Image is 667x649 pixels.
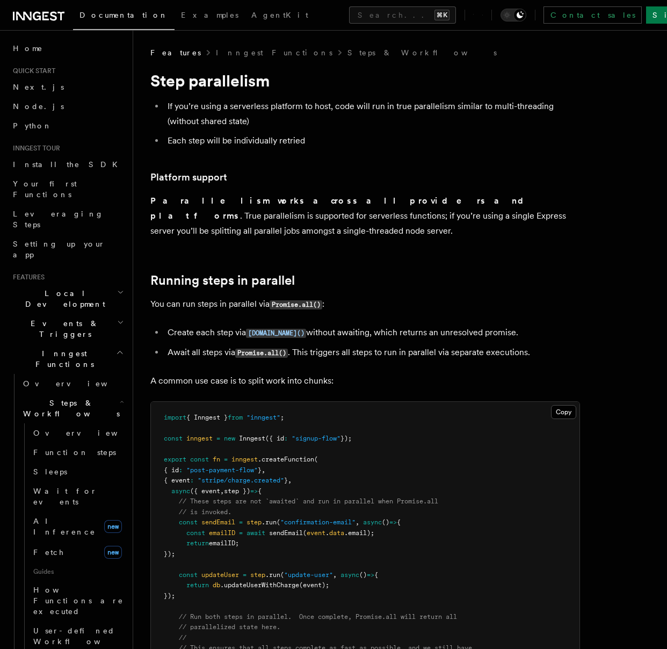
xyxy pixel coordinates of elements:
[181,11,238,19] span: Examples
[340,435,352,442] span: });
[246,329,306,338] code: [DOMAIN_NAME]()
[201,571,239,579] span: updateUser
[292,435,340,442] span: "signup-flow"
[29,542,126,563] a: Fetchnew
[209,539,239,547] span: emailID;
[344,529,374,537] span: .email);
[79,11,168,19] span: Documentation
[220,581,299,589] span: .updateUserWithCharge
[239,518,243,526] span: =
[251,11,308,19] span: AgentKit
[389,518,397,526] span: =>
[9,284,126,314] button: Local Development
[9,39,126,58] a: Home
[434,10,450,20] kbd: ⌘K
[19,398,120,419] span: Steps & Workflows
[186,539,209,547] span: return
[33,467,67,476] span: Sleeps
[179,466,183,474] span: :
[224,456,228,463] span: =
[277,518,280,526] span: (
[13,160,124,169] span: Install the SDK
[247,518,262,526] span: step
[228,414,243,421] span: from
[231,456,258,463] span: inngest
[235,349,288,358] code: Promise.all()
[33,626,130,646] span: User-defined Workflows
[164,435,183,442] span: const
[213,456,220,463] span: fn
[246,327,306,337] a: [DOMAIN_NAME]()
[374,571,378,579] span: {
[198,477,284,484] span: "stripe/charge.created"
[179,518,198,526] span: const
[9,288,117,309] span: Local Development
[186,435,213,442] span: inngest
[179,571,198,579] span: const
[150,71,580,90] h1: Step parallelism
[247,414,280,421] span: "inngest"
[164,414,186,421] span: import
[33,487,97,506] span: Wait for events
[224,487,250,495] span: step })
[104,520,122,533] span: new
[216,47,332,58] a: Inngest Functions
[265,571,280,579] span: .run
[19,393,126,423] button: Steps & Workflows
[164,550,175,558] span: });
[186,581,209,589] span: return
[501,9,526,21] button: Toggle dark mode
[9,314,126,344] button: Events & Triggers
[284,571,333,579] span: "update-user"
[73,3,175,30] a: Documentation
[397,518,401,526] span: {
[333,571,337,579] span: ,
[179,634,186,641] span: //
[239,529,243,537] span: =
[303,529,307,537] span: (
[363,518,382,526] span: async
[29,580,126,621] a: How Functions are executed
[299,581,329,589] span: (event);
[33,429,144,437] span: Overview
[280,571,284,579] span: (
[179,613,457,621] span: // Run both steps in parallel. Once complete, Promise.all will return all
[150,47,201,58] span: Features
[9,144,60,153] span: Inngest tour
[284,435,288,442] span: :
[9,116,126,135] a: Python
[9,77,126,97] a: Next.js
[13,240,105,259] span: Setting up your app
[9,155,126,174] a: Install the SDK
[150,273,295,288] a: Running steps in parallel
[551,405,576,419] button: Copy
[29,563,126,580] span: Guides
[9,204,126,234] a: Leveraging Steps
[265,435,284,442] span: ({ id
[258,466,262,474] span: }
[9,348,116,370] span: Inngest Functions
[280,414,284,421] span: ;
[359,571,367,579] span: ()
[280,518,356,526] span: "confirmation-email"
[543,6,642,24] a: Contact sales
[164,99,580,129] li: If you’re using a serverless platform to host, code will run in true parallelism similar to multi...
[224,435,235,442] span: new
[262,466,265,474] span: ,
[186,414,228,421] span: { Inngest }
[150,193,580,239] p: . True parallelism is supported for serverless functions; if you’re using a single Express server...
[29,481,126,511] a: Wait for events
[29,443,126,462] a: Function steps
[349,6,456,24] button: Search...⌘K
[23,379,134,388] span: Overview
[213,581,220,589] span: db
[164,133,580,148] li: Each step will be individually retried
[9,234,126,264] a: Setting up your app
[150,170,227,185] a: Platform support
[243,571,247,579] span: =
[13,83,64,91] span: Next.js
[340,571,359,579] span: async
[216,435,220,442] span: =
[175,3,245,29] a: Examples
[33,448,116,457] span: Function steps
